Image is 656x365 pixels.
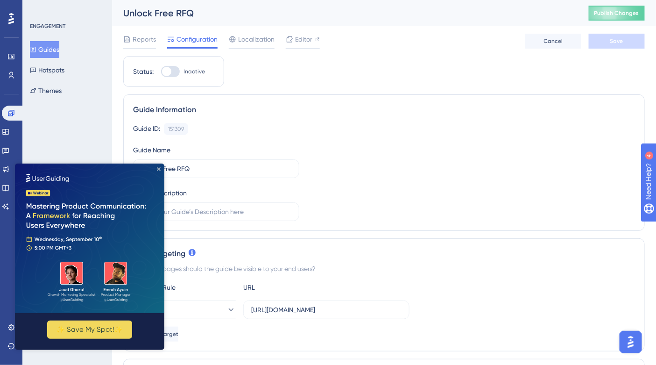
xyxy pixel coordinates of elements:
span: Publish Changes [594,9,639,17]
div: 4 [65,5,68,12]
span: Cancel [544,37,563,45]
div: Guide ID: [133,123,160,135]
div: ENGAGEMENT [30,22,65,30]
button: Publish Changes [589,6,645,21]
button: Guides [30,41,59,58]
div: Choose A Rule [133,282,236,293]
input: yourwebsite.com/path [251,305,402,315]
span: Inactive [183,68,205,75]
span: Localization [238,34,275,45]
div: Status: [133,66,154,77]
div: URL [243,282,346,293]
span: Save [610,37,623,45]
input: Type your Guide’s Description here [141,207,291,217]
div: Close Preview [142,4,146,7]
div: Unlock Free RFQ [123,7,565,20]
button: ✨ Save My Spot!✨ [32,157,117,175]
div: On which pages should the guide be visible to your end users? [133,263,635,274]
div: Guide Information [133,104,635,115]
span: Editor [295,34,312,45]
span: Need Help? [22,2,58,14]
div: Page Targeting [133,248,635,259]
span: Configuration [176,34,218,45]
button: Themes [30,82,62,99]
button: Hotspots [30,62,64,79]
div: Guide Name [133,144,170,156]
button: Cancel [525,34,581,49]
div: 151309 [168,125,184,133]
iframe: UserGuiding AI Assistant Launcher [617,328,645,356]
button: Save [589,34,645,49]
span: Reports [133,34,156,45]
button: equals [133,301,236,319]
input: Type your Guide’s Name here [141,164,291,174]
